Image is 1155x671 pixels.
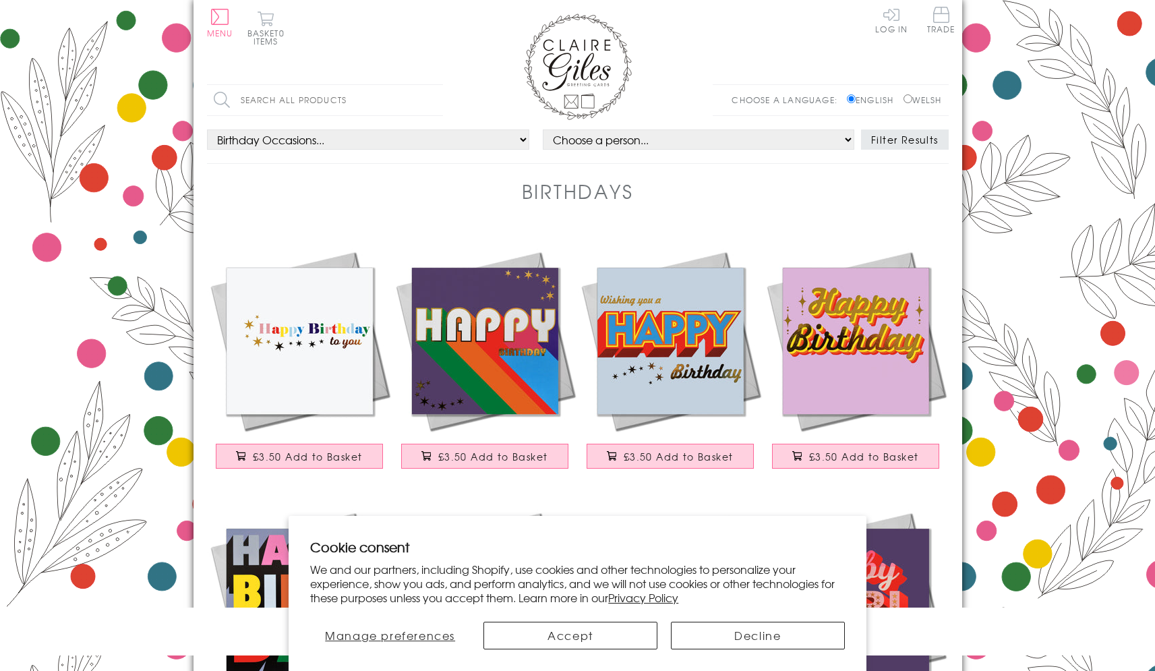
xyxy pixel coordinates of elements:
a: Birthday Card, Happy Birthday, Pink background and stars, with gold foil £3.50 Add to Basket [763,248,949,482]
img: Birthday Card, Happy Birthday, Pink background and stars, with gold foil [763,248,949,434]
a: Privacy Policy [608,589,678,606]
button: £3.50 Add to Basket [772,444,939,469]
span: £3.50 Add to Basket [624,450,734,463]
button: Filter Results [861,129,949,150]
span: £3.50 Add to Basket [809,450,919,463]
button: £3.50 Add to Basket [587,444,754,469]
img: Birthday Card, Happy Birthday to You, Rainbow colours, with gold foil [207,248,392,434]
input: Search [430,85,443,115]
a: Birthday Card, Wishing you a Happy Birthday, Block letters, with gold foil £3.50 Add to Basket [578,248,763,482]
button: Decline [671,622,845,649]
img: Birthday Card, Happy Birthday, Rainbow colours, with gold foil [392,248,578,434]
span: Manage preferences [325,627,455,643]
a: Log In [875,7,908,33]
button: Accept [483,622,657,649]
p: Choose a language: [732,94,844,106]
input: Welsh [904,94,912,103]
img: Claire Giles Greetings Cards [524,13,632,120]
h1: Birthdays [522,177,634,205]
a: Trade [927,7,955,36]
img: Birthday Card, Wishing you a Happy Birthday, Block letters, with gold foil [578,248,763,434]
a: Birthday Card, Happy Birthday to You, Rainbow colours, with gold foil £3.50 Add to Basket [207,248,392,482]
a: Birthday Card, Happy Birthday, Rainbow colours, with gold foil £3.50 Add to Basket [392,248,578,482]
span: £3.50 Add to Basket [438,450,548,463]
button: Basket0 items [247,11,285,45]
span: 0 items [254,27,285,47]
h2: Cookie consent [310,537,845,556]
span: £3.50 Add to Basket [253,450,363,463]
span: Menu [207,27,233,39]
button: Menu [207,9,233,37]
button: £3.50 Add to Basket [401,444,568,469]
label: English [847,94,900,106]
span: Trade [927,7,955,33]
input: English [847,94,856,103]
p: We and our partners, including Shopify, use cookies and other technologies to personalize your ex... [310,562,845,604]
label: Welsh [904,94,942,106]
button: £3.50 Add to Basket [216,444,383,469]
button: Manage preferences [310,622,470,649]
input: Search all products [207,85,443,115]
